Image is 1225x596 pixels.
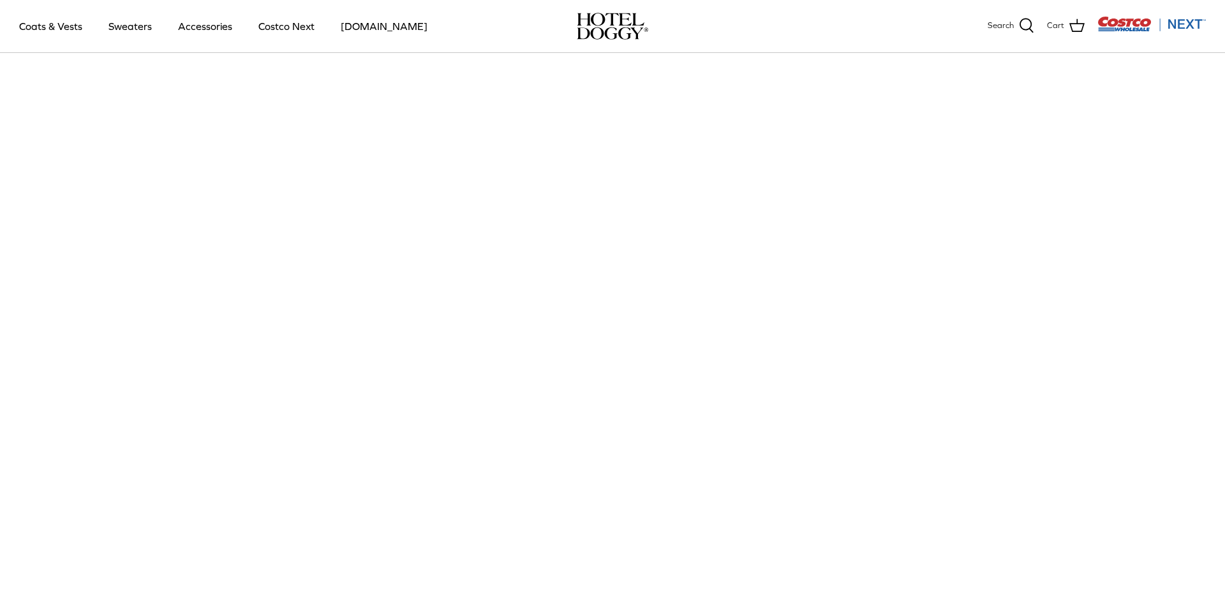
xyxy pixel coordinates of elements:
a: Coats & Vests [8,4,94,48]
img: hoteldoggycom [577,13,648,40]
span: Cart [1047,19,1064,33]
a: Cart [1047,18,1085,34]
img: Costco Next [1097,16,1206,32]
span: Search [988,19,1014,33]
a: hoteldoggy.com hoteldoggycom [577,13,648,40]
a: Costco Next [247,4,326,48]
a: Visit Costco Next [1097,24,1206,34]
a: Sweaters [97,4,163,48]
a: [DOMAIN_NAME] [329,4,439,48]
a: Accessories [167,4,244,48]
a: Search [988,18,1034,34]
